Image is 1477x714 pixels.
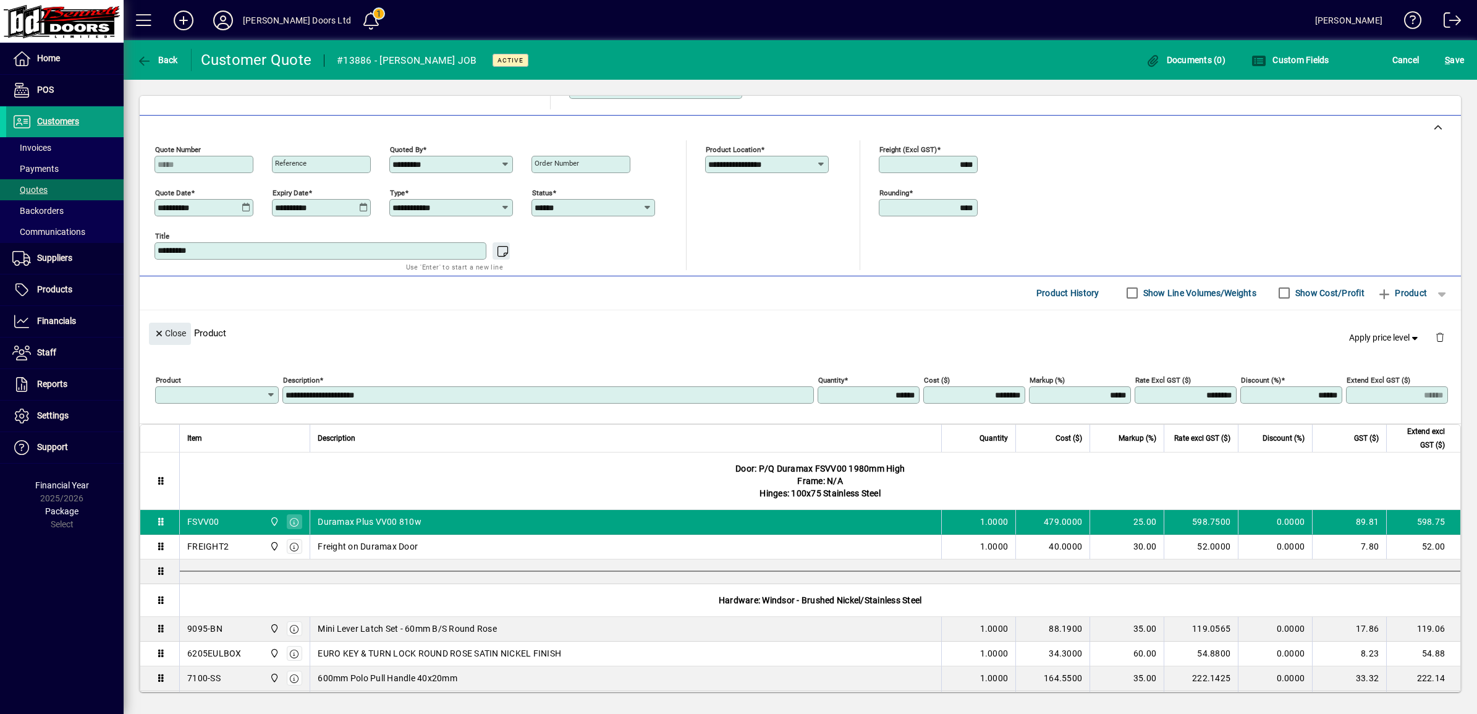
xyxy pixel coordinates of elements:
td: 52.00 [1386,535,1460,559]
div: 222.1425 [1172,672,1230,684]
span: Discount (%) [1263,431,1305,445]
a: Reports [6,369,124,400]
a: Logout [1434,2,1462,43]
a: Staff [6,338,124,368]
mat-label: Product location [706,145,761,153]
a: Suppliers [6,243,124,274]
span: Payments [12,164,59,174]
td: 479.0000 [1015,510,1090,535]
td: 89.81 [1312,510,1386,535]
span: Backorders [12,206,64,216]
div: [PERSON_NAME] Doors Ltd [243,11,351,30]
button: Apply price level [1344,326,1426,349]
td: 222.14 [1386,666,1460,691]
app-page-header-button: Delete [1425,331,1455,342]
td: 8.23 [1312,642,1386,666]
span: EURO KEY & TURN LOCK ROUND ROSE SATIN NICKEL FINISH [318,647,561,660]
mat-label: Description [283,375,320,384]
button: Product [1371,282,1433,304]
div: 119.0565 [1172,623,1230,635]
div: 54.8800 [1172,647,1230,660]
mat-label: Quantity [818,375,844,384]
td: 7.80 [1312,535,1386,559]
button: Delete [1425,323,1455,352]
td: 598.75 [1386,510,1460,535]
span: Financials [37,316,76,326]
span: Communications [12,227,85,237]
span: Back [137,55,178,65]
label: Show Cost/Profit [1293,287,1365,299]
mat-label: Markup (%) [1030,375,1065,384]
div: Product [140,310,1461,355]
div: FSVV00 [187,516,219,528]
span: Bennett Doors Ltd [266,647,281,660]
span: Settings [37,410,69,420]
div: 7100-SS [187,672,221,684]
a: Payments [6,158,124,179]
span: 1.0000 [980,647,1009,660]
td: 0.0000 [1238,642,1312,666]
label: Show Line Volumes/Weights [1141,287,1256,299]
td: 34.3000 [1015,642,1090,666]
span: Reports [37,379,67,389]
span: Documents (0) [1145,55,1225,65]
span: Cancel [1392,50,1420,70]
span: 1.0000 [980,516,1009,528]
a: Settings [6,401,124,431]
span: Staff [37,347,56,357]
span: Support [37,442,68,452]
span: Suppliers [37,253,72,263]
a: POS [6,75,124,106]
button: Profile [203,9,243,32]
mat-label: Cost ($) [924,375,950,384]
td: 164.5500 [1015,666,1090,691]
div: FREIGHT2 [187,540,229,553]
td: 0.0000 [1238,617,1312,642]
span: 1.0000 [980,540,1009,553]
mat-label: Reference [275,159,307,168]
button: Custom Fields [1248,49,1332,71]
button: Documents (0) [1142,49,1229,71]
span: Products [37,284,72,294]
mat-label: Title [155,231,169,240]
td: 60.00 [1090,642,1164,666]
td: 33.32 [1312,666,1386,691]
span: Package [45,506,78,516]
a: Invoices [6,137,124,158]
button: Save [1442,49,1467,71]
td: 30.00 [1090,535,1164,559]
div: 52.0000 [1172,540,1230,553]
a: Communications [6,221,124,242]
span: Mini Lever Latch Set - 60mm B/S Round Rose [318,623,497,635]
span: Description [318,431,355,445]
span: Customers [37,116,79,126]
app-page-header-button: Back [124,49,192,71]
mat-label: Product [156,375,181,384]
span: Rate excl GST ($) [1174,431,1230,445]
span: Quotes [12,185,48,195]
button: Cancel [1389,49,1423,71]
td: 40.0000 [1015,535,1090,559]
span: Product History [1036,283,1099,303]
mat-label: Order number [535,159,579,168]
span: Product [1377,283,1427,303]
span: Quantity [980,431,1008,445]
td: 54.88 [1386,642,1460,666]
mat-hint: Use 'Enter' to start a new line [406,260,503,274]
mat-label: Status [532,188,552,197]
span: Apply price level [1349,331,1421,344]
td: 17.86 [1312,617,1386,642]
a: Knowledge Base [1395,2,1422,43]
a: Financials [6,306,124,337]
span: 600mm Polo Pull Handle 40x20mm [318,672,457,684]
div: #13886 - [PERSON_NAME] JOB [337,51,477,70]
td: 35.00 [1090,666,1164,691]
button: Add [164,9,203,32]
span: Financial Year [35,480,89,490]
a: Backorders [6,200,124,221]
span: Cost ($) [1056,431,1082,445]
span: Freight on Duramax Door [318,540,418,553]
div: 598.7500 [1172,516,1230,528]
div: 9095-BN [187,623,222,635]
td: 119.06 [1386,617,1460,642]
